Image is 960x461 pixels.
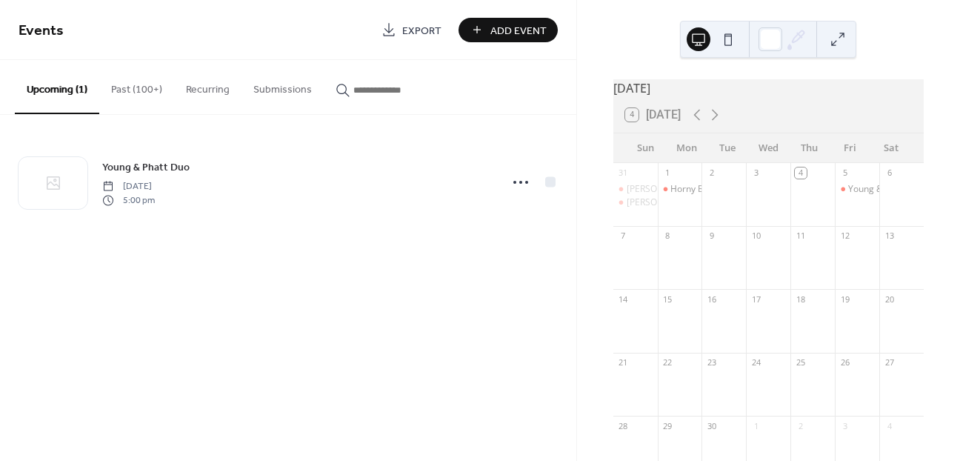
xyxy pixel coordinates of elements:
span: Export [402,23,441,39]
a: Export [370,18,453,42]
button: Add Event [459,18,558,42]
div: 27 [884,357,895,368]
div: [DATE] [613,79,924,97]
div: 15 [662,293,673,305]
div: 8 [662,230,673,242]
div: 3 [839,420,850,431]
div: Sun [625,133,666,163]
div: 14 [618,293,629,305]
div: Horny Boys 4-8pm [658,183,702,196]
div: Horny Boys 4-8pm [670,183,747,196]
div: 4 [884,420,895,431]
div: Fri [830,133,870,163]
div: 9 [706,230,717,242]
div: 13 [884,230,895,242]
button: Past (100+) [99,60,174,113]
div: 3 [750,168,761,179]
button: Recurring [174,60,241,113]
div: 5 [839,168,850,179]
div: Mike Thompson [613,196,658,209]
div: 31 [618,168,629,179]
span: [DATE] [102,180,155,193]
div: 23 [706,357,717,368]
div: [PERSON_NAME] [627,183,696,196]
div: 16 [706,293,717,305]
div: 11 [795,230,806,242]
div: 24 [750,357,761,368]
div: Young & Phatt Duo [848,183,926,196]
div: 2 [795,420,806,431]
div: Tue [707,133,747,163]
a: Young & Phatt Duo [102,159,190,176]
button: Upcoming (1) [15,60,99,114]
div: 17 [750,293,761,305]
div: 28 [618,420,629,431]
div: Sat [871,133,912,163]
div: 12 [839,230,850,242]
button: Submissions [241,60,324,113]
div: 19 [839,293,850,305]
div: 20 [884,293,895,305]
div: 7 [618,230,629,242]
div: John King [613,183,658,196]
div: Mon [666,133,707,163]
div: Thu [789,133,830,163]
div: 10 [750,230,761,242]
div: Wed [748,133,789,163]
div: [PERSON_NAME] [627,196,696,209]
div: 4 [795,168,806,179]
div: 25 [795,357,806,368]
span: Events [19,16,64,45]
div: 29 [662,420,673,431]
div: 21 [618,357,629,368]
div: 1 [750,420,761,431]
div: 22 [662,357,673,368]
div: 6 [884,168,895,179]
span: Add Event [490,23,547,39]
div: 18 [795,293,806,305]
div: 2 [706,168,717,179]
span: 5:00 pm [102,193,155,207]
div: 30 [706,420,717,431]
div: 26 [839,357,850,368]
div: Young & Phatt Duo [835,183,879,196]
span: Young & Phatt Duo [102,160,190,176]
div: 1 [662,168,673,179]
